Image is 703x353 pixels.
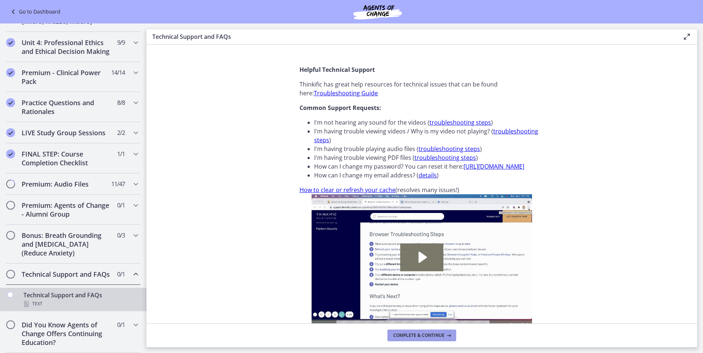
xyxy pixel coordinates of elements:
span: 11 / 47 [111,180,125,188]
a: Go to Dashboard [9,7,60,16]
i: Completed [6,98,15,107]
button: Fullscreen [219,126,233,138]
h2: Did You Know Agents of Change Offers Continuing Education? [22,320,111,347]
a: Troubleshooting Guide [314,89,378,97]
h2: Premium: Audio Files [22,180,111,188]
h2: LIVE Study Group Sessions [22,128,111,137]
h2: Unit 4: Professional Ethics and Ethical Decision Making [22,38,111,56]
h2: Technical Support and FAQs [22,270,111,279]
li: How can I change my email address? ( ) [314,171,544,180]
span: 0 / 1 [117,320,125,329]
span: 0 / 1 [117,270,125,279]
i: Completed [6,38,15,47]
button: Complete & continue [387,330,456,341]
button: Show settings menu [205,126,219,138]
p: Thinkific has great help resources for technical issues that can be found here: [300,80,544,98]
i: Completed [6,128,15,137]
li: I'm having trouble viewing PDF files ( ) [314,153,544,162]
span: 2 / 2 [117,128,125,137]
i: Completed [6,68,15,77]
div: Playbar [42,126,187,138]
li: I'm having trouble playing audio files ( ) [314,144,544,153]
a: details [419,171,437,179]
h2: Bonus: Breath Grounding and [MEDICAL_DATA] (Reduce Anxiety) [22,231,111,257]
i: Completed [6,150,15,158]
h3: Technical Support and FAQs [152,32,671,41]
a: troubleshooting steps [429,118,491,126]
a: troubleshooting steps [414,154,476,162]
a: How to clear or refresh your cache [300,186,395,194]
div: Technical Support and FAQs [23,291,138,308]
div: (resolves many issues!) [300,65,544,194]
h2: Premium: Agents of Change - Alumni Group [22,201,111,218]
span: 0 / 3 [117,231,125,240]
button: Play Video [12,126,26,138]
span: 0 / 1 [117,201,125,210]
h2: Practice Questions and Rationales [22,98,111,116]
span: 1 / 1 [117,150,125,158]
strong: Common Support Requests: [300,104,381,112]
img: Agents of Change [334,3,421,21]
button: Play Video: c2vc7gtgqj4mguj7ic2g.mp4 [101,49,144,77]
div: Text [23,299,138,308]
li: I'm having trouble viewing videos / Why is my video not playing? ( ) [314,127,544,144]
h2: Premium - Clinical Power Pack [22,68,111,86]
strong: Helpful Technical Support [300,66,375,74]
span: 9 / 9 [117,38,125,47]
span: 8 / 8 [117,98,125,107]
button: Mute [191,126,205,138]
span: Complete & continue [393,332,445,338]
a: troubleshooting steps [419,145,480,153]
h2: FINAL STEP: Course Completion Checklist [22,150,111,167]
li: How can I change my password? You can reset it here: [314,162,544,171]
span: 14 / 14 [111,68,125,77]
li: I'm not hearing any sound for the videos ( ) [314,118,544,127]
a: [URL][DOMAIN_NAME] [464,162,524,170]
